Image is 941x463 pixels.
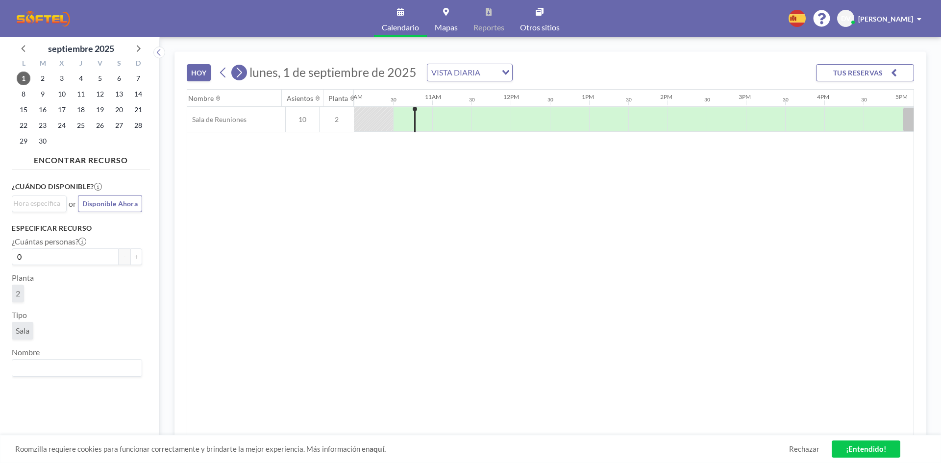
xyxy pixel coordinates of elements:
img: organization-logo [16,9,71,28]
div: Search for option [12,360,142,376]
span: lunes, 29 de septiembre de 2025 [17,134,30,148]
span: Otros sitios [520,24,560,31]
span: 2 [16,289,20,298]
span: Calendario [382,24,419,31]
div: 30 [861,97,867,103]
span: sábado, 6 de septiembre de 2025 [112,72,126,85]
div: S [109,58,128,71]
span: martes, 30 de septiembre de 2025 [36,134,50,148]
div: J [72,58,91,71]
span: miércoles, 24 de septiembre de 2025 [55,119,69,132]
span: miércoles, 3 de septiembre de 2025 [55,72,69,85]
span: Roomzilla requiere cookies para funcionar correctamente y brindarte la mejor experiencia. Más inf... [15,444,789,454]
div: Search for option [12,196,66,211]
input: Search for option [13,198,61,209]
div: L [14,58,33,71]
button: + [130,248,142,265]
div: M [33,58,52,71]
div: 5PM [895,93,908,100]
div: 30 [783,97,789,103]
h4: ENCONTRAR RECURSO [12,151,150,165]
span: jueves, 18 de septiembre de 2025 [74,103,88,117]
span: lunes, 22 de septiembre de 2025 [17,119,30,132]
span: lunes, 1 de septiembre de 2025 [17,72,30,85]
span: 2 [320,115,354,124]
span: martes, 9 de septiembre de 2025 [36,87,50,101]
div: D [128,58,148,71]
div: V [90,58,109,71]
span: domingo, 28 de septiembre de 2025 [131,119,145,132]
span: jueves, 4 de septiembre de 2025 [74,72,88,85]
div: 30 [547,97,553,103]
a: Rechazar [789,444,819,454]
span: jueves, 25 de septiembre de 2025 [74,119,88,132]
span: domingo, 7 de septiembre de 2025 [131,72,145,85]
span: martes, 16 de septiembre de 2025 [36,103,50,117]
span: miércoles, 10 de septiembre de 2025 [55,87,69,101]
input: Search for option [13,362,136,374]
span: Reportes [473,24,504,31]
span: Sala [16,326,29,336]
a: ¡Entendido! [832,440,900,458]
span: sábado, 27 de septiembre de 2025 [112,119,126,132]
span: martes, 23 de septiembre de 2025 [36,119,50,132]
span: lunes, 1 de septiembre de 2025 [249,65,417,79]
span: viernes, 12 de septiembre de 2025 [93,87,107,101]
div: X [52,58,72,71]
div: 30 [626,97,632,103]
div: 12PM [503,93,519,100]
span: lunes, 15 de septiembre de 2025 [17,103,30,117]
input: Search for option [483,66,496,79]
span: Mapas [435,24,458,31]
span: lunes, 8 de septiembre de 2025 [17,87,30,101]
div: 30 [704,97,710,103]
label: ¿Cuántas personas? [12,237,86,246]
span: or [69,199,76,209]
h3: Especificar recurso [12,224,142,233]
span: domingo, 21 de septiembre de 2025 [131,103,145,117]
label: Planta [12,273,34,283]
button: HOY [187,64,211,81]
button: Disponible Ahora [78,195,142,212]
span: miércoles, 17 de septiembre de 2025 [55,103,69,117]
span: viernes, 5 de septiembre de 2025 [93,72,107,85]
div: Nombre [188,94,214,103]
div: 1PM [582,93,594,100]
span: jueves, 11 de septiembre de 2025 [74,87,88,101]
div: 2PM [660,93,672,100]
span: viernes, 19 de septiembre de 2025 [93,103,107,117]
span: VISTA DIARIA [429,66,482,79]
div: Search for option [427,64,512,81]
a: aquí. [370,444,386,453]
div: 11AM [425,93,441,100]
span: domingo, 14 de septiembre de 2025 [131,87,145,101]
div: 4PM [817,93,829,100]
button: TUS RESERVAS [816,64,914,81]
label: Nombre [12,347,40,357]
button: - [119,248,130,265]
span: 10 [286,115,319,124]
span: sábado, 20 de septiembre de 2025 [112,103,126,117]
span: sábado, 13 de septiembre de 2025 [112,87,126,101]
div: 30 [469,97,475,103]
span: DV [841,14,851,23]
div: Planta [328,94,348,103]
span: Disponible Ahora [82,199,138,208]
span: viernes, 26 de septiembre de 2025 [93,119,107,132]
div: Asientos [287,94,313,103]
div: septiembre 2025 [48,42,114,55]
span: martes, 2 de septiembre de 2025 [36,72,50,85]
label: Tipo [12,310,27,320]
div: 3PM [739,93,751,100]
div: 30 [391,97,396,103]
span: [PERSON_NAME] [858,15,913,23]
span: Sala de Reuniones [187,115,247,124]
